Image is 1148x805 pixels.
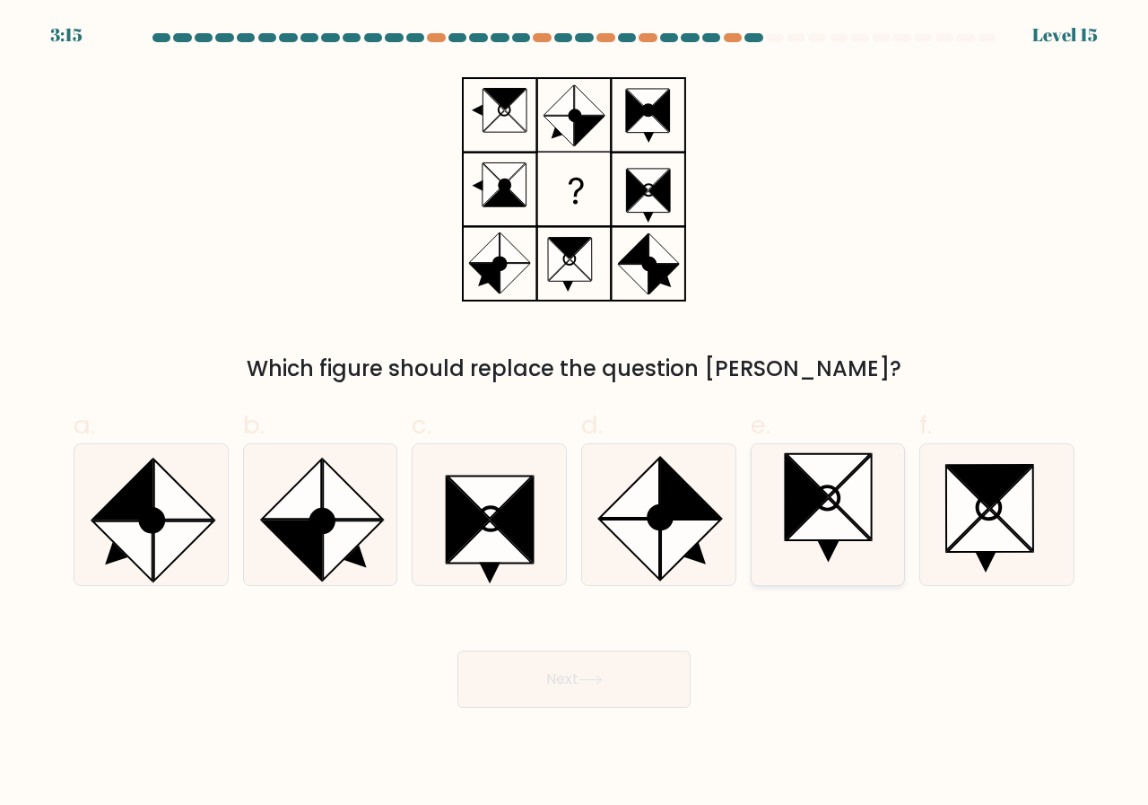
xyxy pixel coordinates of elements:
span: a. [74,407,95,442]
span: d. [581,407,603,442]
div: 3:15 [50,22,83,48]
button: Next [457,651,691,708]
span: f. [919,407,932,442]
span: c. [412,407,431,442]
div: Level 15 [1032,22,1098,48]
div: Which figure should replace the question [PERSON_NAME]? [84,353,1064,385]
span: e. [751,407,770,442]
span: b. [243,407,265,442]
